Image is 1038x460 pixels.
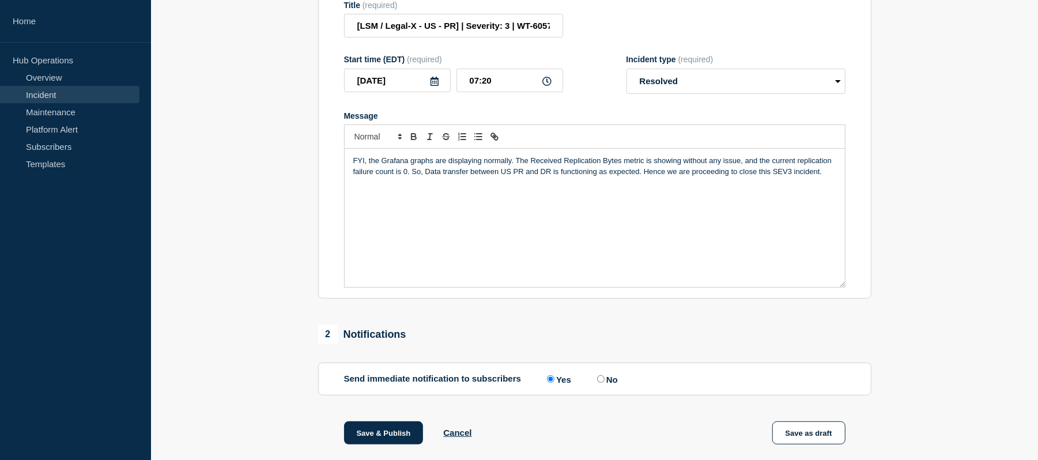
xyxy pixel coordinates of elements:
[486,130,503,144] button: Toggle link
[772,421,846,444] button: Save as draft
[407,55,442,64] span: (required)
[349,130,406,144] span: Font size
[344,14,563,37] input: Title
[626,69,846,94] select: Incident type
[344,421,424,444] button: Save & Publish
[422,130,438,144] button: Toggle italic text
[406,130,422,144] button: Toggle bold text
[344,69,451,92] input: YYYY-MM-DD
[594,374,618,384] label: No
[344,374,846,384] div: Send immediate notification to subscribers
[344,1,563,10] div: Title
[544,374,571,384] label: Yes
[454,130,470,144] button: Toggle ordered list
[456,69,563,92] input: HH:MM
[363,1,398,10] span: (required)
[353,156,836,177] p: FYI, the Grafana graphs are displaying normally. The Received Replication Bytes metric is showing...
[597,375,605,383] input: No
[345,149,845,287] div: Message
[470,130,486,144] button: Toggle bulleted list
[344,111,846,120] div: Message
[438,130,454,144] button: Toggle strikethrough text
[678,55,714,64] span: (required)
[626,55,846,64] div: Incident type
[344,374,522,384] p: Send immediate notification to subscribers
[318,325,338,344] span: 2
[318,325,406,344] div: Notifications
[344,55,563,64] div: Start time (EDT)
[547,375,554,383] input: Yes
[443,428,471,438] button: Cancel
